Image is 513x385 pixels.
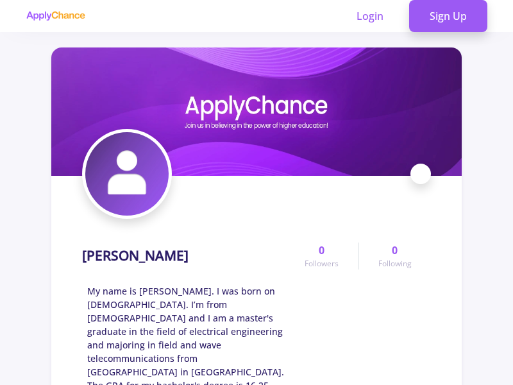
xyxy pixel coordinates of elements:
span: Following [378,258,412,269]
h1: [PERSON_NAME] [82,248,189,264]
img: applychance logo text only [26,11,85,21]
img: Pouria Zamzamavatar [85,132,169,216]
span: Followers [305,258,339,269]
a: 0Followers [285,243,358,269]
a: 0Following [358,243,431,269]
img: Pouria Zamzamcover image [51,47,462,176]
span: 0 [392,243,398,258]
span: 0 [319,243,324,258]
